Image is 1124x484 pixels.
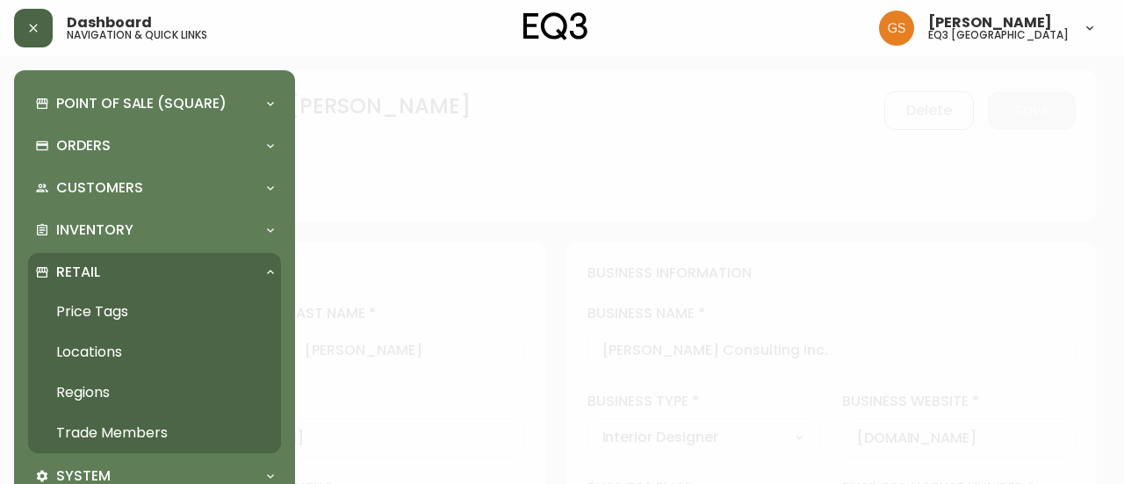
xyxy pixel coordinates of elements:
[28,84,281,123] div: Point of Sale (Square)
[56,94,227,113] p: Point of Sale (Square)
[28,169,281,207] div: Customers
[28,253,281,292] div: Retail
[523,12,588,40] img: logo
[56,178,143,198] p: Customers
[67,30,207,40] h5: navigation & quick links
[928,16,1052,30] span: [PERSON_NAME]
[56,136,111,155] p: Orders
[28,413,281,453] a: Trade Members
[28,332,281,372] a: Locations
[56,263,100,282] p: Retail
[56,220,133,240] p: Inventory
[928,30,1069,40] h5: eq3 [GEOGRAPHIC_DATA]
[67,16,152,30] span: Dashboard
[28,211,281,249] div: Inventory
[879,11,914,46] img: 6b403d9c54a9a0c30f681d41f5fc2571
[28,292,281,332] a: Price Tags
[28,372,281,413] a: Regions
[28,126,281,165] div: Orders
